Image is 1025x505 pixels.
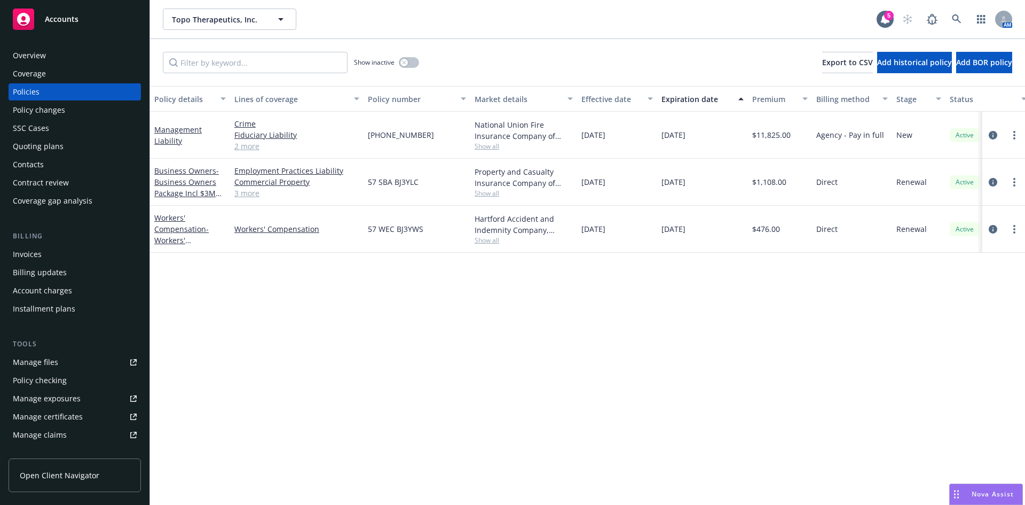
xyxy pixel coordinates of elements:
div: 5 [884,11,894,20]
span: Show all [475,236,573,245]
span: Add BOR policy [956,57,1012,67]
span: Renewal [896,176,927,188]
div: Policy details [154,94,214,105]
a: Business Owners [154,166,219,209]
button: Effective date [577,86,657,112]
div: Billing updates [13,264,67,281]
div: Policy number [368,94,454,105]
div: Manage claims [13,426,67,444]
a: Accounts [9,4,141,34]
div: Market details [475,94,561,105]
a: Coverage [9,65,141,82]
a: Account charges [9,282,141,299]
div: Manage exposures [13,390,81,407]
a: more [1008,223,1021,236]
span: New [896,129,912,141]
span: Show all [475,189,573,198]
span: Show inactive [354,58,395,67]
div: Drag to move [950,484,963,504]
a: Manage certificates [9,408,141,425]
a: Employment Practices Liability [234,165,359,176]
span: Export to CSV [822,57,873,67]
div: Overview [13,47,46,64]
div: Coverage [13,65,46,82]
button: Expiration date [657,86,748,112]
a: Workers' Compensation [234,223,359,235]
div: Manage files [13,354,58,371]
span: [DATE] [661,129,685,141]
a: 2 more [234,141,359,152]
a: Manage exposures [9,390,141,407]
div: Property and Casualty Insurance Company of [GEOGRAPHIC_DATA], Hartford Insurance Group [475,166,573,189]
a: Contacts [9,156,141,173]
div: Installment plans [13,300,75,317]
span: Accounts [45,15,78,24]
div: Quoting plans [13,138,64,155]
span: Active [954,224,975,234]
button: Lines of coverage [230,86,364,112]
span: 57 SBA BJ3YLC [368,176,419,188]
a: Quoting plans [9,138,141,155]
span: Agency - Pay in full [816,129,884,141]
span: [PHONE_NUMBER] [368,129,434,141]
button: Topo Therapeutics, Inc. [163,9,296,30]
button: Premium [748,86,812,112]
div: Coverage gap analysis [13,192,92,209]
a: Coverage gap analysis [9,192,141,209]
a: Fiduciary Liability [234,129,359,141]
div: Premium [752,94,796,105]
div: Contract review [13,174,69,191]
div: Stage [896,94,929,105]
a: Crime [234,118,359,129]
a: Invoices [9,246,141,263]
a: more [1008,129,1021,142]
a: Manage claims [9,426,141,444]
a: Policy changes [9,102,141,119]
div: Effective date [581,94,641,105]
a: Billing updates [9,264,141,281]
a: Search [946,9,967,30]
button: Add historical policy [877,52,952,73]
a: Policy checking [9,372,141,389]
a: circleInformation [987,176,999,189]
button: Billing method [812,86,892,112]
span: Nova Assist [972,490,1014,499]
div: Policy checking [13,372,67,389]
a: more [1008,176,1021,189]
span: Open Client Navigator [20,470,99,481]
div: Lines of coverage [234,94,348,105]
a: circleInformation [987,129,999,142]
div: SSC Cases [13,120,49,137]
span: Active [954,177,975,187]
div: Tools [9,339,141,349]
div: Billing [9,231,141,242]
div: Hartford Accident and Indemnity Company, Hartford Insurance Group [475,213,573,236]
a: Manage BORs [9,445,141,462]
a: Switch app [971,9,992,30]
div: Invoices [13,246,42,263]
span: [DATE] [661,223,685,235]
a: Workers' Compensation [154,213,209,257]
a: Overview [9,47,141,64]
button: Add BOR policy [956,52,1012,73]
div: Expiration date [661,94,732,105]
button: Nova Assist [949,484,1023,505]
a: Management Liability [154,125,202,146]
span: Direct [816,176,838,188]
a: circleInformation [987,223,999,236]
button: Stage [892,86,945,112]
div: Billing method [816,94,876,105]
div: Policy changes [13,102,65,119]
span: $11,825.00 [752,129,791,141]
span: Direct [816,223,838,235]
button: Policy number [364,86,470,112]
a: 3 more [234,188,359,199]
div: Account charges [13,282,72,299]
span: Show all [475,142,573,151]
input: Filter by keyword... [163,52,348,73]
a: Start snowing [897,9,918,30]
span: Add historical policy [877,57,952,67]
span: [DATE] [581,223,605,235]
a: Commercial Property [234,176,359,188]
span: $476.00 [752,223,780,235]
